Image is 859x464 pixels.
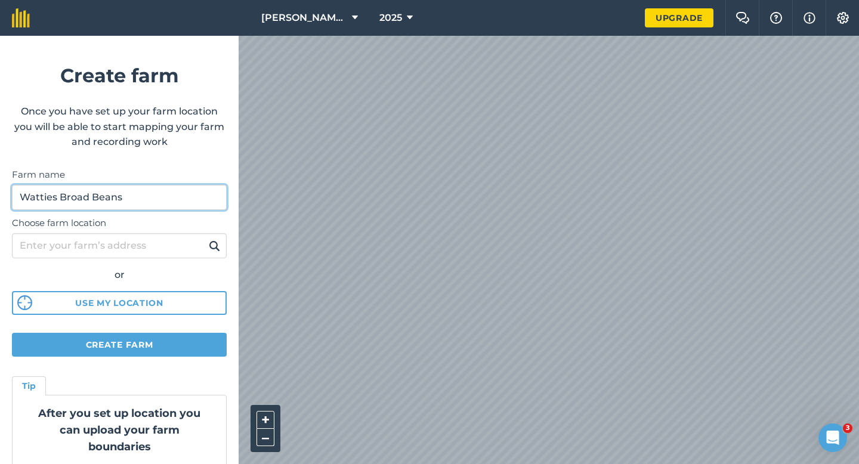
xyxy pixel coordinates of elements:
span: [PERSON_NAME] & Sons [261,11,347,25]
img: svg+xml;base64,PHN2ZyB4bWxucz0iaHR0cDovL3d3dy53My5vcmcvMjAwMC9zdmciIHdpZHRoPSIxOSIgaGVpZ2h0PSIyNC... [209,239,220,253]
button: Create farm [12,333,227,357]
h1: Create farm [12,60,227,91]
iframe: Intercom live chat [818,423,847,452]
button: – [257,429,274,446]
div: or [12,267,227,283]
label: Choose farm location [12,216,227,230]
img: A question mark icon [769,12,783,24]
img: svg+xml;base64,PHN2ZyB4bWxucz0iaHR0cDovL3d3dy53My5vcmcvMjAwMC9zdmciIHdpZHRoPSIxNyIgaGVpZ2h0PSIxNy... [804,11,815,25]
img: fieldmargin Logo [12,8,30,27]
strong: After you set up location you can upload your farm boundaries [38,407,200,453]
img: svg%3e [17,295,32,310]
span: 3 [843,423,852,433]
span: 2025 [379,11,402,25]
img: Two speech bubbles overlapping with the left bubble in the forefront [736,12,750,24]
label: Farm name [12,168,227,182]
h4: Tip [22,379,36,392]
button: Use my location [12,291,227,315]
input: Farm name [12,185,227,210]
input: Enter your farm’s address [12,233,227,258]
img: A cog icon [836,12,850,24]
a: Upgrade [645,8,713,27]
p: Once you have set up your farm location you will be able to start mapping your farm and recording... [12,104,227,150]
button: + [257,411,274,429]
